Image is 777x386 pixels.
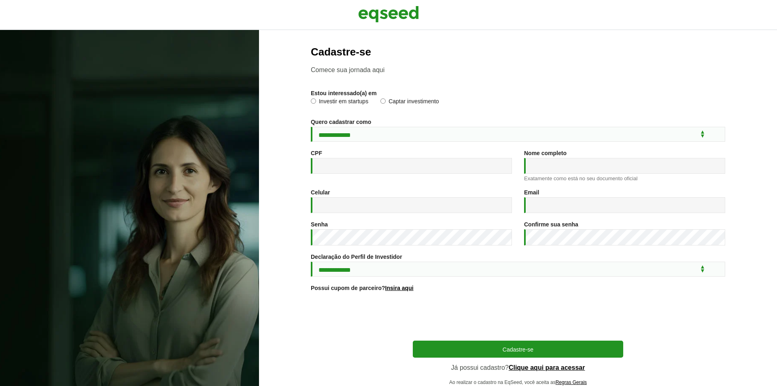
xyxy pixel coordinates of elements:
[456,301,580,333] iframe: reCAPTCHA
[311,150,322,156] label: CPF
[311,98,316,104] input: Investir em startups
[413,380,623,385] p: Ao realizar o cadastro na EqSeed, você aceita as
[311,285,414,291] label: Possui cupom de parceiro?
[311,46,725,58] h2: Cadastre-se
[311,119,371,125] label: Quero cadastrar como
[358,4,419,24] img: EqSeed Logo
[385,285,414,291] a: Insira aqui
[311,66,725,74] p: Comece sua jornada aqui
[524,190,539,195] label: Email
[556,380,587,385] a: Regras Gerais
[311,222,328,227] label: Senha
[413,341,623,358] button: Cadastre-se
[380,98,386,104] input: Captar investimento
[524,176,725,181] div: Exatamente como está no seu documento oficial
[524,150,567,156] label: Nome completo
[311,190,330,195] label: Celular
[413,364,623,371] p: Já possui cadastro?
[311,254,402,260] label: Declaração do Perfil de Investidor
[311,90,377,96] label: Estou interessado(a) em
[380,98,439,107] label: Captar investimento
[311,98,368,107] label: Investir em startups
[509,365,585,371] a: Clique aqui para acessar
[524,222,578,227] label: Confirme sua senha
